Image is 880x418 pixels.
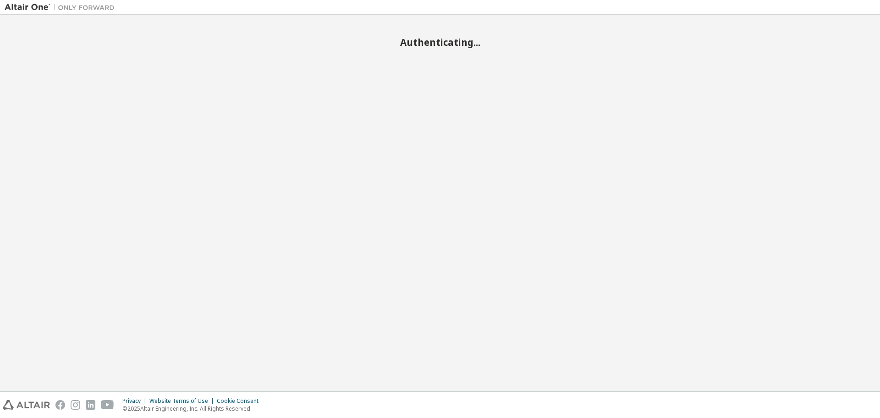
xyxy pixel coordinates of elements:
img: altair_logo.svg [3,400,50,410]
div: Cookie Consent [217,397,264,405]
img: instagram.svg [71,400,80,410]
img: facebook.svg [55,400,65,410]
h2: Authenticating... [5,36,875,48]
img: Altair One [5,3,119,12]
p: © 2025 Altair Engineering, Inc. All Rights Reserved. [122,405,264,412]
img: youtube.svg [101,400,114,410]
div: Privacy [122,397,149,405]
img: linkedin.svg [86,400,95,410]
div: Website Terms of Use [149,397,217,405]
